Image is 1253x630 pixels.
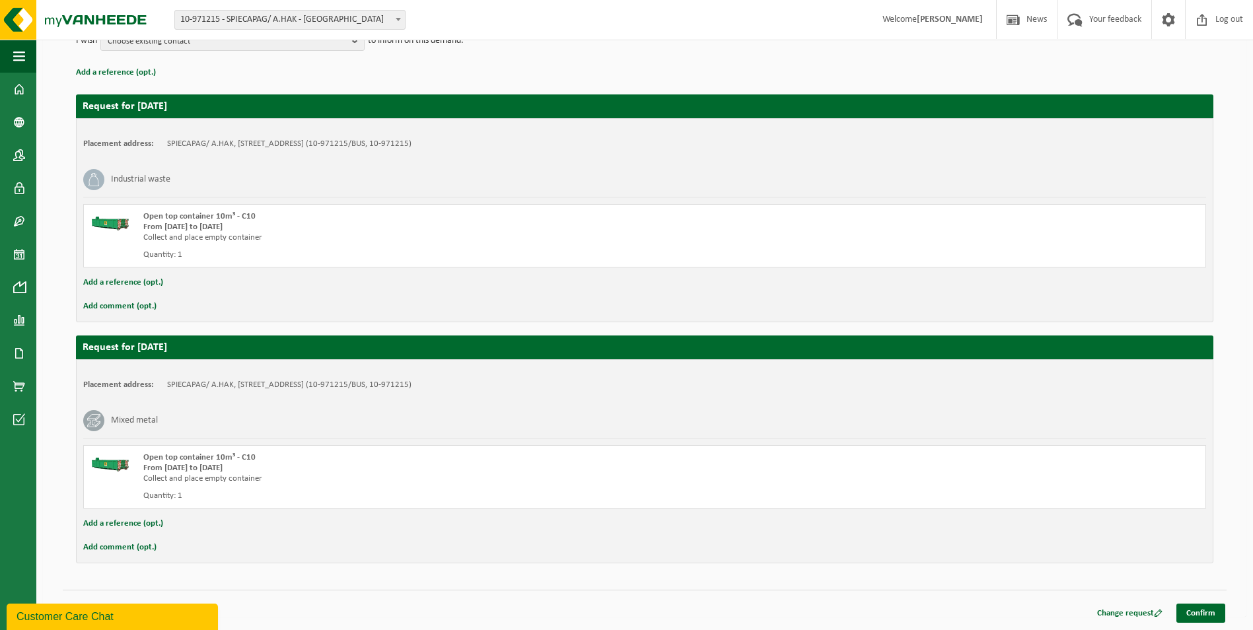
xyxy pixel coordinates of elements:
strong: From [DATE] to [DATE] [143,464,223,472]
td: SPIECAPAG/ A.HAK, [STREET_ADDRESS] (10-971215/BUS, 10-971215) [167,380,412,390]
p: to inform on this demand. [368,31,464,51]
strong: [PERSON_NAME] [917,15,983,24]
iframe: chat widget [7,601,221,630]
h3: Industrial waste [111,169,170,190]
img: HK-XC-10-GN-00.png [90,452,130,472]
button: Choose existing contact [100,31,365,51]
td: SPIECAPAG/ A.HAK, [STREET_ADDRESS] (10-971215/BUS, 10-971215) [167,139,412,149]
p: I wish [76,31,97,51]
strong: Placement address: [83,380,154,389]
div: Collect and place empty container [143,473,698,484]
a: Confirm [1176,604,1225,623]
span: 10-971215 - SPIECAPAG/ A.HAK - BRUGGE [175,11,405,29]
img: HK-XC-10-GN-00.png [90,211,130,231]
span: Choose existing contact [108,32,347,52]
strong: Request for [DATE] [83,101,167,112]
span: Open top container 10m³ - C10 [143,212,256,221]
a: Change request [1087,604,1172,623]
div: Quantity: 1 [143,250,698,260]
h3: Mixed metal [111,410,158,431]
span: Open top container 10m³ - C10 [143,453,256,462]
button: Add comment (opt.) [83,298,157,315]
button: Add a reference (opt.) [83,274,163,291]
button: Add a reference (opt.) [76,64,156,81]
button: Add a reference (opt.) [83,515,163,532]
button: Add comment (opt.) [83,539,157,556]
span: 10-971215 - SPIECAPAG/ A.HAK - BRUGGE [174,10,406,30]
div: Quantity: 1 [143,491,698,501]
strong: Request for [DATE] [83,342,167,353]
strong: Placement address: [83,139,154,148]
strong: From [DATE] to [DATE] [143,223,223,231]
div: Collect and place empty container [143,232,698,243]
